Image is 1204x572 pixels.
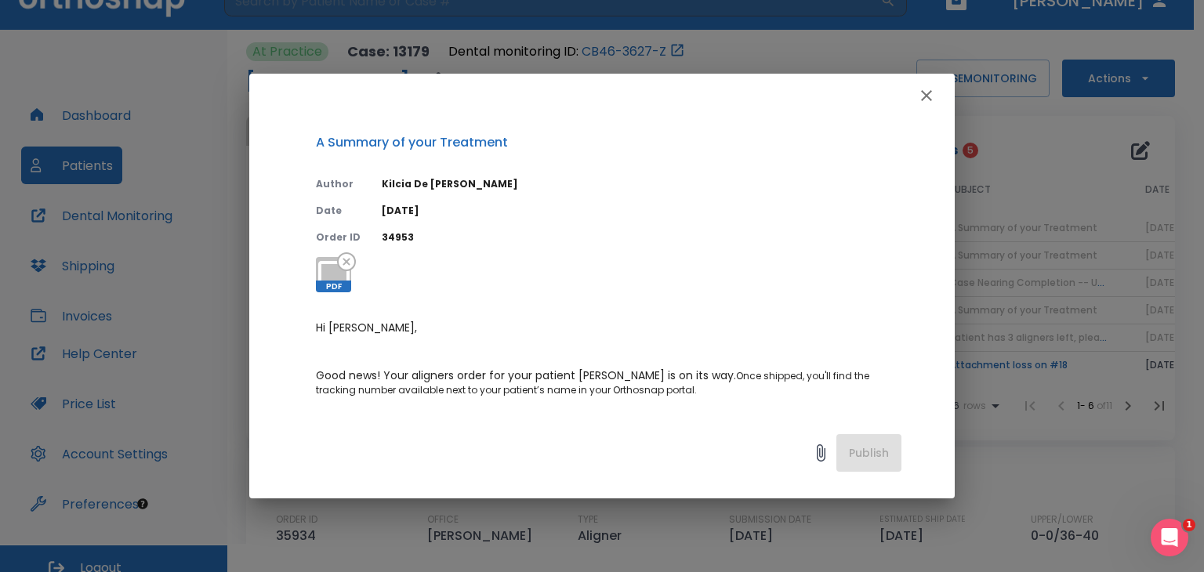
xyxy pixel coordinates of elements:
[316,281,351,292] span: PDF
[316,368,901,397] p: Once shipped, you'll find the tracking number available next to your patient’s name in your Ortho...
[382,204,901,218] p: [DATE]
[382,177,901,191] p: Kilcia De [PERSON_NAME]
[1151,519,1188,556] iframe: Intercom live chat
[316,230,363,244] p: Order ID
[1183,519,1195,531] span: 1
[316,320,417,335] span: Hi [PERSON_NAME],
[316,177,363,191] p: Author
[382,230,901,244] p: 34953
[316,204,363,218] p: Date
[316,133,901,152] p: A Summary of your Treatment
[316,367,736,383] span: Good news! Your aligners order for your patient [PERSON_NAME] is on its way.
